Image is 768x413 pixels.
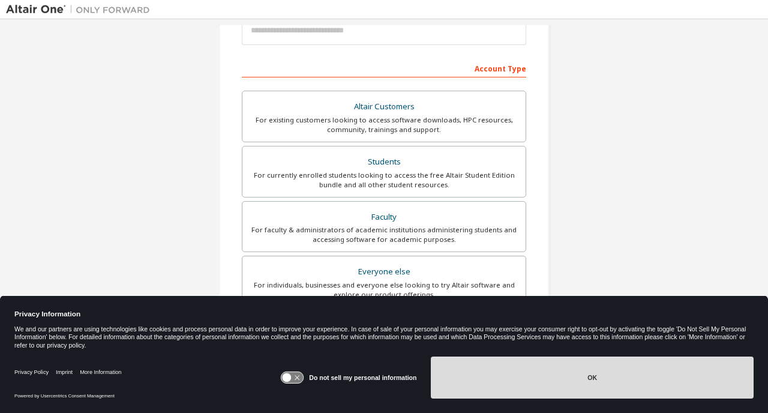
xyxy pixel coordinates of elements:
[250,280,518,300] div: For individuals, businesses and everyone else looking to try Altair software and explore our prod...
[250,170,518,190] div: For currently enrolled students looking to access the free Altair Student Edition bundle and all ...
[6,4,156,16] img: Altair One
[250,98,518,115] div: Altair Customers
[250,209,518,226] div: Faculty
[250,154,518,170] div: Students
[242,58,526,77] div: Account Type
[250,264,518,280] div: Everyone else
[250,115,518,134] div: For existing customers looking to access software downloads, HPC resources, community, trainings ...
[250,225,518,244] div: For faculty & administrators of academic institutions administering students and accessing softwa...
